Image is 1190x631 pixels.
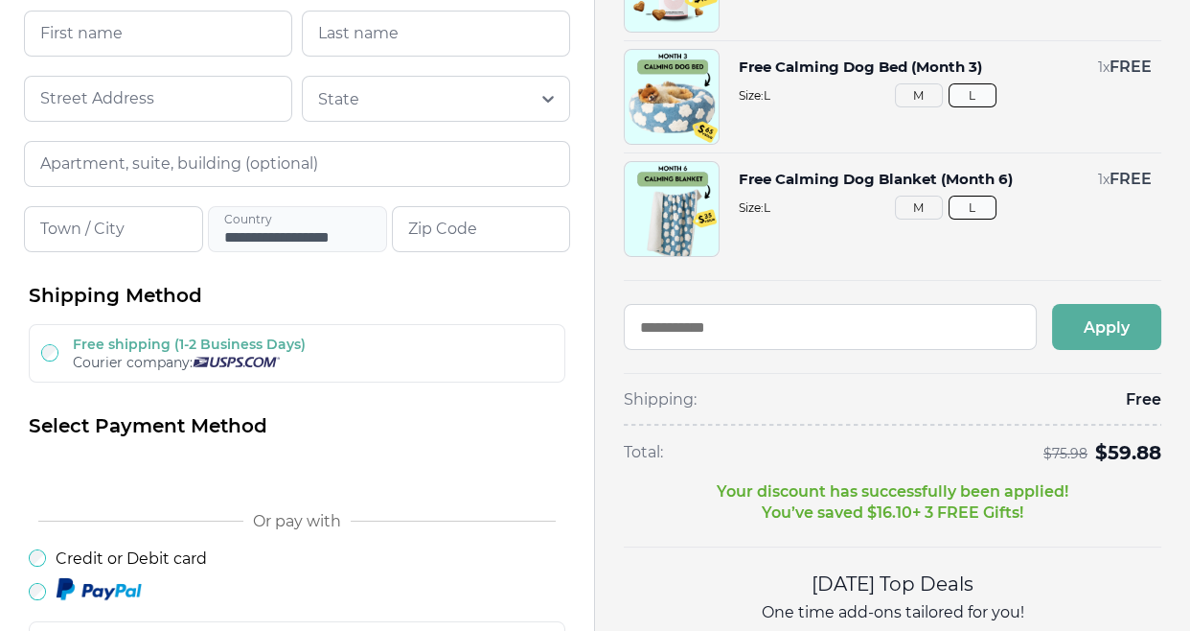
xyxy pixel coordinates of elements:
[73,354,193,371] span: Courier company:
[624,442,663,463] span: Total:
[949,83,996,107] button: L
[56,549,207,568] label: Credit or Debit card
[29,413,565,439] h2: Select Payment Method
[624,571,1161,598] h2: [DATE] Top Deals
[1052,304,1161,350] button: Apply
[73,336,306,353] label: Free shipping (1-2 Business Days)
[193,357,280,367] img: Usps courier company
[1095,441,1161,464] span: $ 59.88
[739,57,982,78] button: Free Calming Dog Bed (Month 3)
[1126,389,1161,410] span: Free
[717,481,1068,524] p: Your discount has successfully been applied! You’ve saved $ 16.10 + 3 FREE Gifts!
[29,455,565,493] iframe: Secure payment button frame
[624,389,697,410] span: Shipping:
[739,169,1013,190] button: Free Calming Dog Blanket (Month 6)
[1098,58,1110,76] span: 1 x
[625,162,719,256] img: Free Calming Dog Blanket (Month 6)
[739,200,1152,215] span: Size: L
[56,577,142,602] img: Paypal
[1098,171,1110,188] span: 1 x
[895,83,943,107] button: M
[1043,446,1087,461] span: $ 75.98
[949,196,996,220] button: L
[739,88,1152,103] span: Size: L
[29,283,565,309] h2: Shipping Method
[1110,58,1152,76] span: FREE
[1110,170,1152,188] span: FREE
[253,512,341,530] span: Or pay with
[895,196,943,220] button: M
[624,602,1161,623] p: One time add-ons tailored for you!
[625,50,719,144] img: Free Calming Dog Bed (Month 3)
